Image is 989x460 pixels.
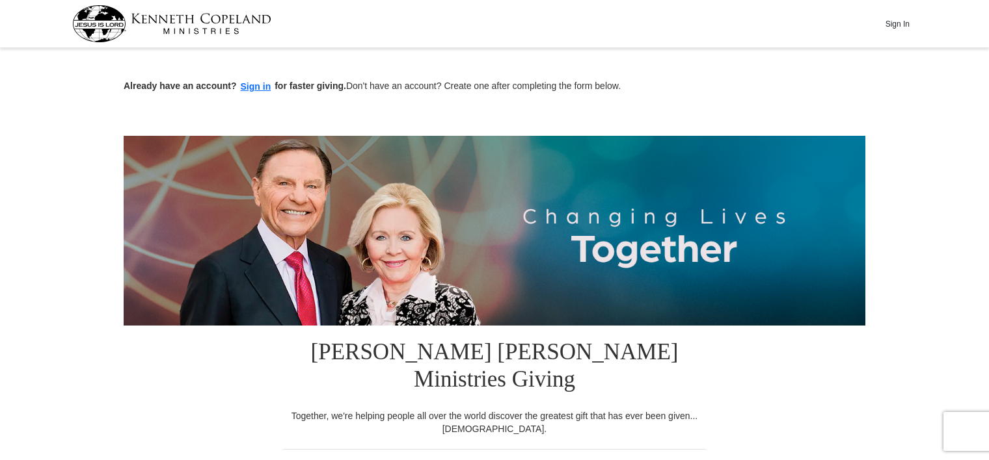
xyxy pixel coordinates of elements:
[124,79,865,94] p: Don't have an account? Create one after completing the form below.
[283,326,706,409] h1: [PERSON_NAME] [PERSON_NAME] Ministries Giving
[237,79,275,94] button: Sign in
[124,81,346,91] strong: Already have an account? for faster giving.
[283,409,706,435] div: Together, we're helping people all over the world discover the greatest gift that has ever been g...
[72,5,271,42] img: kcm-header-logo.svg
[878,14,917,34] button: Sign In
